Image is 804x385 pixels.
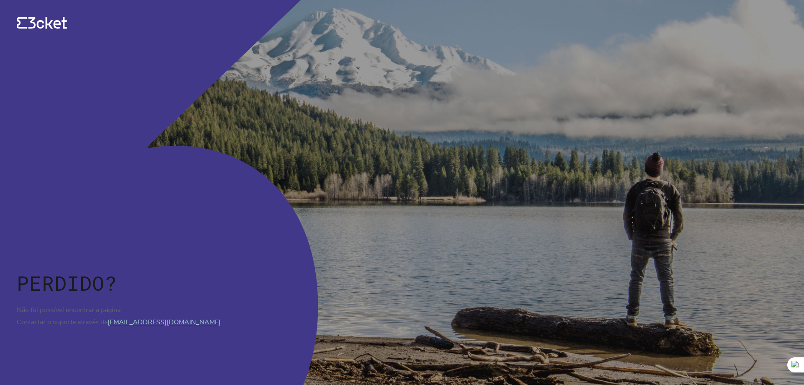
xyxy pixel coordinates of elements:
[17,17,67,31] a: {' '}
[108,318,221,327] a: [EMAIL_ADDRESS][DOMAIN_NAME]
[17,17,27,29] g: {' '}
[17,317,221,327] p: Contactar o suporte através de
[17,275,221,292] h1: Perdido?
[17,305,221,315] p: Não foi possível encontrar a página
